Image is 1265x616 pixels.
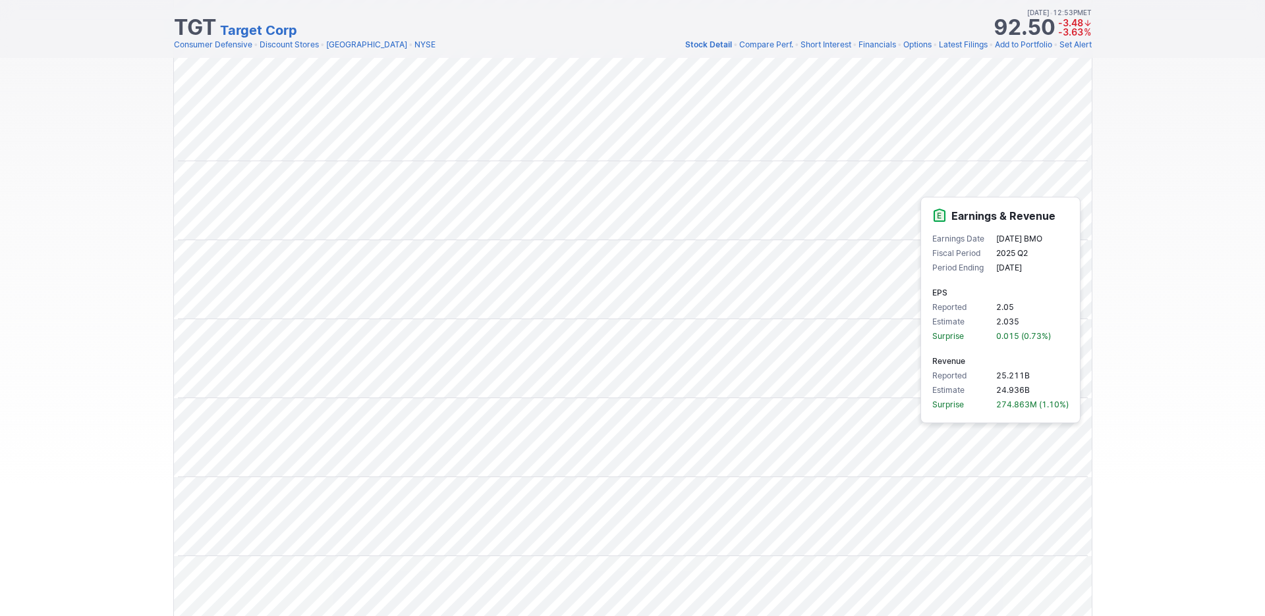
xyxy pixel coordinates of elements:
[414,38,436,51] a: NYSE
[795,38,799,51] span: •
[932,344,995,368] p: Revenue
[996,384,1069,397] p: 24.936B
[932,369,995,382] p: Reported
[932,330,995,343] p: Surprise
[994,17,1055,38] strong: 92.50
[326,38,407,51] a: [GEOGRAPHIC_DATA]
[733,38,738,51] span: •
[939,39,988,49] span: Latest Filings
[933,38,938,51] span: •
[932,232,995,245] p: Earnings Date
[174,17,216,38] h1: TGT
[932,315,995,328] p: Estimate
[685,39,732,49] span: Stock Detail
[1059,38,1092,51] a: Set Alert
[920,197,1081,423] div: Event
[932,261,995,274] p: Period Ending
[996,330,1069,343] p: 0.015 (0.73%)
[739,39,793,49] span: Compare Perf.
[932,276,995,299] p: EPS
[996,398,1069,411] p: 274.863M (1.10%)
[897,38,902,51] span: •
[254,38,258,51] span: •
[858,38,896,51] a: Financials
[408,38,413,51] span: •
[1058,17,1083,28] span: -3.48
[989,38,994,51] span: •
[260,38,319,51] a: Discount Stores
[801,38,851,51] a: Short Interest
[932,398,995,411] p: Surprise
[1084,26,1091,38] span: %
[174,38,252,51] a: Consumer Defensive
[685,38,732,51] a: Stock Detail
[932,247,995,260] p: Fiscal Period
[1027,7,1092,18] span: [DATE] 12:53PM ET
[320,38,325,51] span: •
[853,38,857,51] span: •
[951,209,1055,223] h4: Earnings & Revenue
[996,301,1069,314] p: 2.05
[996,261,1069,274] p: [DATE]
[996,247,1069,260] p: 2025 Q2
[932,384,995,397] p: Estimate
[996,369,1069,382] p: 25.211B
[1054,38,1058,51] span: •
[939,38,988,51] a: Latest Filings
[1058,26,1083,38] span: -3.63
[1050,7,1053,18] span: •
[996,315,1069,328] p: 2.035
[995,38,1052,51] a: Add to Portfolio
[739,38,793,51] a: Compare Perf.
[932,301,995,314] p: Reported
[996,232,1069,245] p: [DATE] BMO
[903,38,932,51] a: Options
[220,21,297,39] a: Target Corp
